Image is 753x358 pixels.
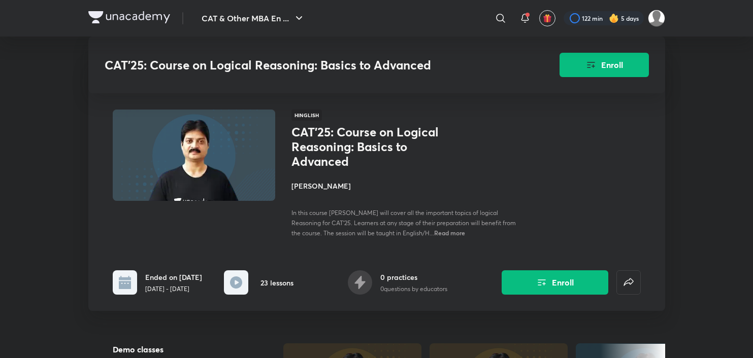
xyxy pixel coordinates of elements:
[260,277,293,288] h6: 23 lessons
[648,10,665,27] img: Abhishek gupta
[291,110,322,121] span: Hinglish
[560,53,649,77] button: Enroll
[88,11,170,23] img: Company Logo
[195,8,311,28] button: CAT & Other MBA En ...
[502,270,608,295] button: Enroll
[543,14,552,23] img: avatar
[145,272,202,282] h6: Ended on [DATE]
[291,209,516,237] span: In this course [PERSON_NAME] will cover all the important topics of logical Reasoning for CAT'25....
[145,284,202,294] p: [DATE] - [DATE]
[609,13,619,23] img: streak
[434,229,465,237] span: Read more
[105,58,502,73] h3: CAT'25: Course on Logical Reasoning: Basics to Advanced
[380,284,447,294] p: 0 questions by educators
[88,11,170,26] a: Company Logo
[113,343,251,355] h5: Demo classes
[291,125,457,168] h1: CAT'25: Course on Logical Reasoning: Basics to Advanced
[291,181,519,191] h4: [PERSON_NAME]
[380,272,447,282] h6: 0 practices
[616,270,641,295] button: false
[111,109,276,202] img: Thumbnail
[539,10,555,26] button: avatar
